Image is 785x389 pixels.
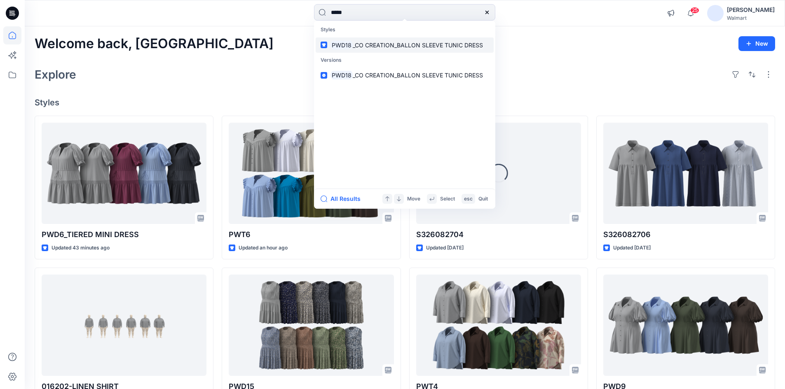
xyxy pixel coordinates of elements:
[353,42,483,49] span: _CO CREATION_BALLON SLEEVE TUNIC DRESS
[464,195,473,203] p: esc
[35,68,76,81] h2: Explore
[603,275,768,376] a: PWD9
[316,68,494,83] a: PWD18_CO CREATION_BALLON SLEEVE TUNIC DRESS
[407,195,420,203] p: Move
[316,37,494,53] a: PWD18_CO CREATION_BALLON SLEEVE TUNIC DRESS
[42,275,206,376] a: 016202-LINEN SHIRT
[603,123,768,224] a: S326082706
[229,229,394,240] p: PWT6
[239,244,288,252] p: Updated an hour ago
[330,70,353,80] mark: PWD18
[321,194,366,204] button: All Results
[35,98,775,107] h4: Styles
[42,123,206,224] a: PWD6_TIERED MINI DRESS
[690,7,699,14] span: 25
[353,72,483,79] span: _CO CREATION_BALLON SLEEVE TUNIC DRESS
[229,275,394,376] a: PWD15
[416,275,581,376] a: PWT4
[330,40,353,50] mark: PWD18
[603,229,768,240] p: S326082706
[316,53,494,68] p: Versions
[738,36,775,51] button: New
[727,5,775,15] div: [PERSON_NAME]
[440,195,455,203] p: Select
[613,244,651,252] p: Updated [DATE]
[727,15,775,21] div: Walmart
[229,123,394,224] a: PWT6
[426,244,464,252] p: Updated [DATE]
[35,36,274,51] h2: Welcome back, [GEOGRAPHIC_DATA]
[52,244,110,252] p: Updated 43 minutes ago
[707,5,724,21] img: avatar
[478,195,488,203] p: Quit
[42,229,206,240] p: PWD6_TIERED MINI DRESS
[416,229,581,240] p: S326082704
[316,22,494,37] p: Styles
